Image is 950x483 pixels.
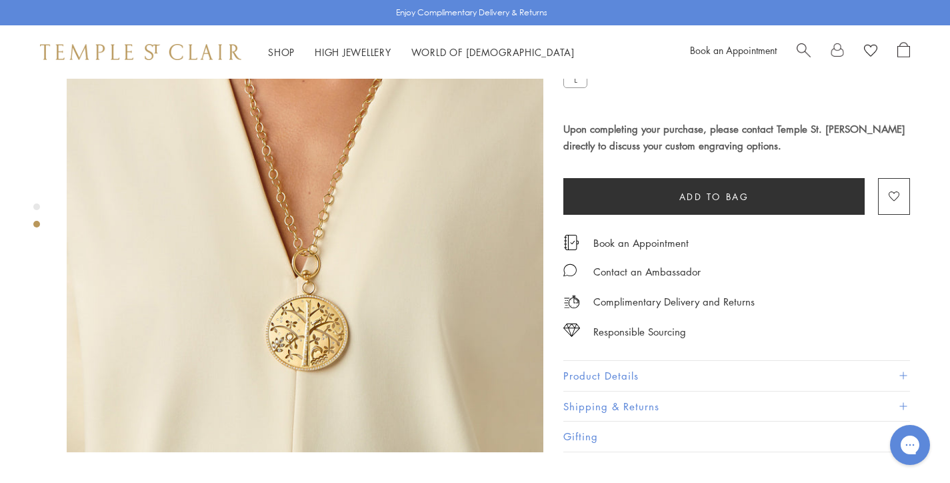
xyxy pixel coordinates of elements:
a: High JewelleryHigh Jewellery [315,45,391,59]
img: icon_sourcing.svg [563,324,580,337]
a: ShopShop [268,45,295,59]
img: MessageIcon-01_2.svg [563,264,577,277]
nav: Main navigation [268,44,575,61]
div: Product gallery navigation [33,200,40,238]
div: Contact an Ambassador [593,264,701,280]
label: L [563,71,587,87]
button: Product Details [563,361,910,391]
a: Search [797,42,811,62]
img: icon_appointment.svg [563,235,579,250]
img: icon_delivery.svg [563,294,580,310]
img: Temple St. Clair [40,44,241,60]
button: Shipping & Returns [563,392,910,422]
button: Add to bag [563,178,865,215]
h4: Upon completing your purchase, please contact Temple St. [PERSON_NAME] directly to discuss your c... [563,121,910,154]
button: Gifting [563,422,910,452]
a: Open Shopping Bag [897,42,910,62]
a: View Wishlist [864,42,877,62]
span: Add to bag [679,189,749,204]
iframe: Gorgias live chat messenger [883,420,937,470]
a: Book an Appointment [593,235,689,250]
p: Complimentary Delivery and Returns [593,294,755,310]
div: Responsible Sourcing [593,324,686,340]
a: World of [DEMOGRAPHIC_DATA]World of [DEMOGRAPHIC_DATA] [411,45,575,59]
a: Book an Appointment [690,43,777,57]
p: Enjoy Complimentary Delivery & Returns [396,6,547,19]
